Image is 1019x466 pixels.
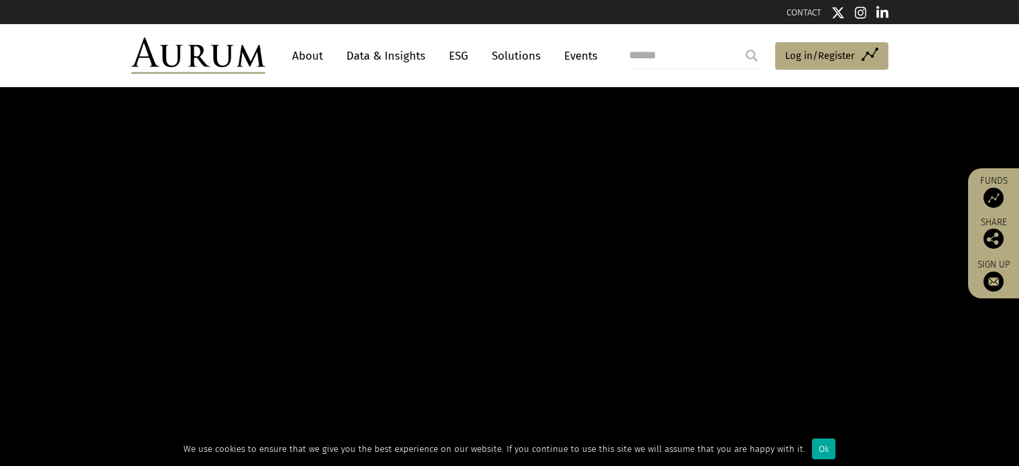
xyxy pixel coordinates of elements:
[876,6,888,19] img: Linkedin icon
[975,218,1012,249] div: Share
[983,272,1004,292] img: Sign up to our newsletter
[738,42,765,69] input: Submit
[983,229,1004,249] img: Share this post
[785,48,855,64] span: Log in/Register
[812,439,835,459] div: Ok
[131,38,265,74] img: Aurum
[975,259,1012,292] a: Sign up
[485,44,547,68] a: Solutions
[855,6,867,19] img: Instagram icon
[775,42,888,70] a: Log in/Register
[285,44,330,68] a: About
[442,44,475,68] a: ESG
[787,7,821,17] a: CONTACT
[340,44,432,68] a: Data & Insights
[975,175,1012,208] a: Funds
[831,6,845,19] img: Twitter icon
[983,188,1004,208] img: Access Funds
[557,44,598,68] a: Events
